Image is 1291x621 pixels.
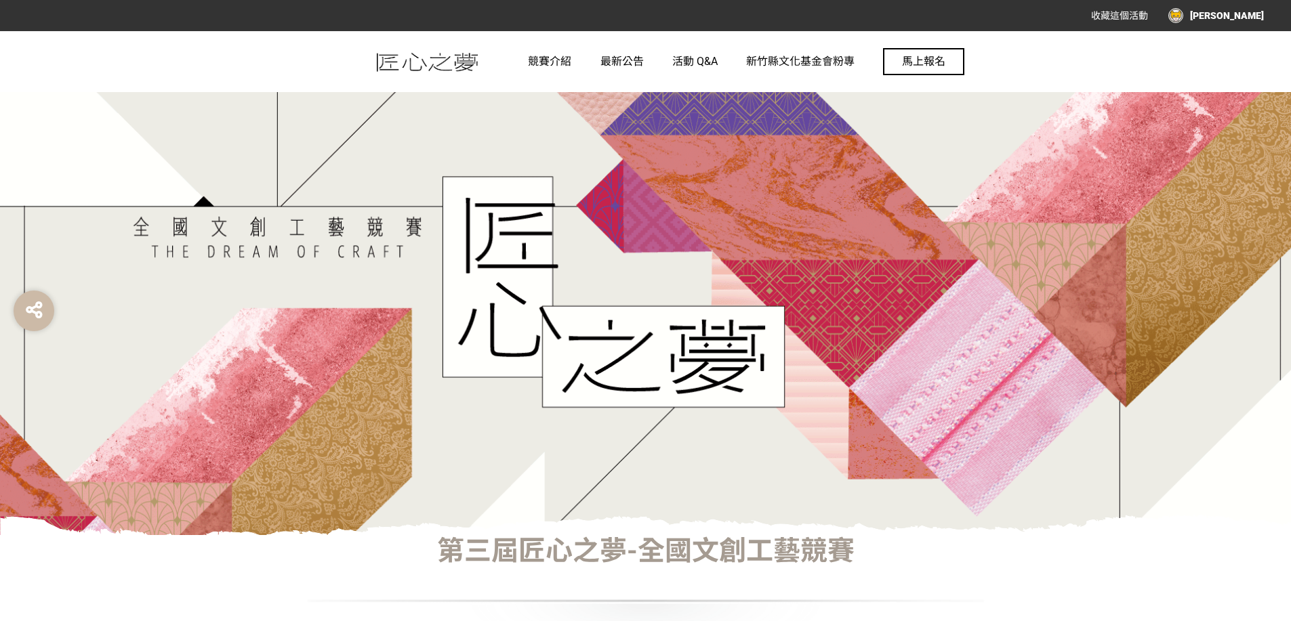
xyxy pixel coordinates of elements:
[600,31,644,92] a: 最新公告
[902,55,945,68] span: 馬上報名
[672,31,718,92] a: 活動 Q&A
[746,55,855,68] span: 新竹縣文化基金會粉專
[672,55,718,68] span: 活動 Q&A
[883,48,964,75] button: 馬上報名
[1091,10,1148,21] span: 收藏這個活動
[307,535,985,568] h1: 第三屆匠心之夢-全國文創工藝競賽
[528,55,571,68] span: 競賽介紹
[528,31,571,92] a: 競賽介紹
[600,55,644,68] span: 最新公告
[443,181,849,385] img: 第三屆匠心之夢-全國文創工藝競賽
[746,31,855,92] a: 新竹縣文化基金會粉專
[327,45,529,79] img: 第三屆匠心之夢-全國文創工藝競賽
